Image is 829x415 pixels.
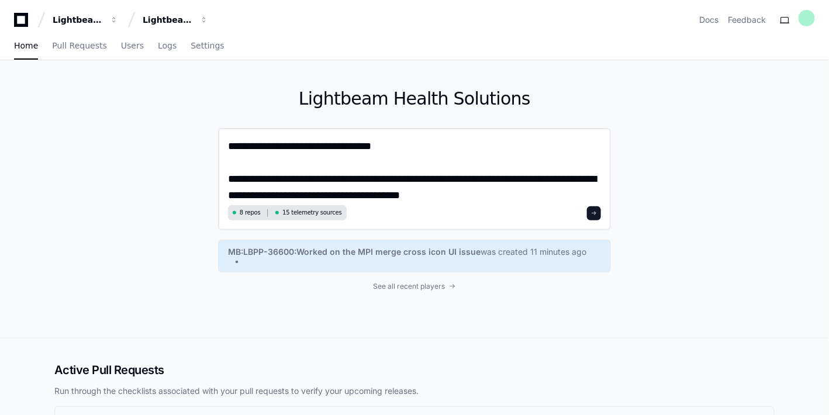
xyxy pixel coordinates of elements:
[53,14,103,26] div: Lightbeam Health
[282,208,341,217] span: 15 telemetry sources
[228,246,481,258] span: MB:LBPP-36600:Worked on the MPI merge cross icon UI issue
[54,385,775,397] p: Run through the checklists associated with your pull requests to verify your upcoming releases.
[121,42,144,49] span: Users
[240,208,261,217] span: 8 repos
[143,14,193,26] div: Lightbeam Health Solutions
[218,282,611,291] a: See all recent players
[728,14,766,26] button: Feedback
[481,246,586,258] span: was created 11 minutes ago
[14,42,38,49] span: Home
[121,33,144,60] a: Users
[191,33,224,60] a: Settings
[228,246,601,266] a: MB:LBPP-36600:Worked on the MPI merge cross icon UI issuewas created 11 minutes ago
[52,33,106,60] a: Pull Requests
[158,33,177,60] a: Logs
[14,33,38,60] a: Home
[54,362,775,378] h2: Active Pull Requests
[699,14,719,26] a: Docs
[158,42,177,49] span: Logs
[138,9,213,30] button: Lightbeam Health Solutions
[218,88,611,109] h1: Lightbeam Health Solutions
[48,9,123,30] button: Lightbeam Health
[52,42,106,49] span: Pull Requests
[374,282,445,291] span: See all recent players
[191,42,224,49] span: Settings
